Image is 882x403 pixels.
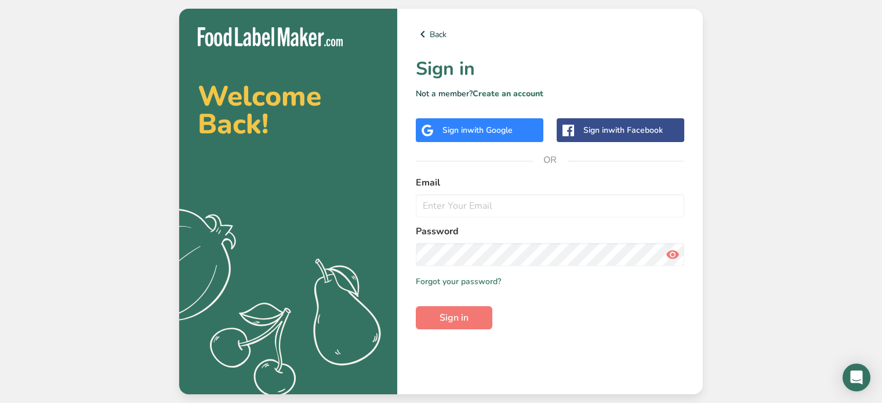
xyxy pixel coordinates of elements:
div: Open Intercom Messenger [843,364,870,391]
span: OR [533,143,568,177]
input: Enter Your Email [416,194,684,217]
span: with Google [467,125,513,136]
span: Sign in [440,311,469,325]
a: Back [416,27,684,41]
label: Password [416,224,684,238]
h1: Sign in [416,55,684,83]
a: Create an account [473,88,543,99]
a: Forgot your password? [416,275,501,288]
h2: Welcome Back! [198,82,379,138]
p: Not a member? [416,88,684,100]
div: Sign in [583,124,663,136]
button: Sign in [416,306,492,329]
span: with Facebook [608,125,663,136]
img: Food Label Maker [198,27,343,46]
label: Email [416,176,684,190]
div: Sign in [442,124,513,136]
